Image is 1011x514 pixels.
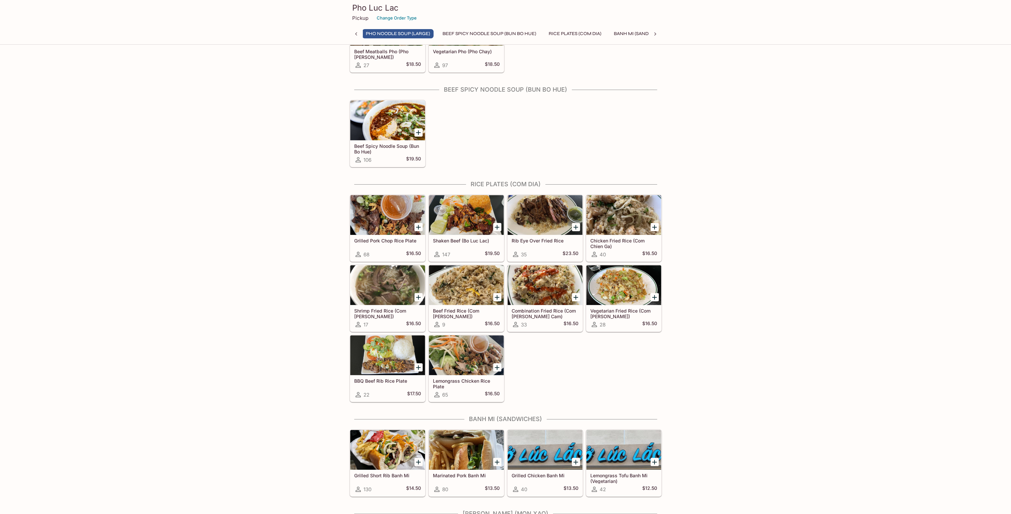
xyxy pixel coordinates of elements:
span: 35 [521,251,527,258]
h5: $16.50 [642,321,657,328]
button: Add Combination Fried Rice (Com Chien Thap Cam) [572,293,580,301]
h4: Rice Plates (Com Dia) [350,181,662,188]
button: Add Beef Fried Rice (Com Chien Bo) [493,293,501,301]
h5: $16.50 [406,321,421,328]
div: Marinated Pork Banh Mi [429,430,504,470]
h5: Shaken Beef (Bo Luc Lac) [433,238,500,243]
h5: BBQ Beef Rib Rice Plate [354,378,421,384]
div: Grilled Pork Chop Rice Plate [350,195,425,235]
h3: Pho Luc Lac [352,3,659,13]
div: Lemongrass Tofu Banh Mi (Vegetarian) [586,430,661,470]
button: Add Shaken Beef (Bo Luc Lac) [493,223,501,231]
h5: $18.50 [485,61,500,69]
p: Pickup [352,15,368,21]
h5: $16.50 [406,250,421,258]
span: 147 [442,251,450,258]
a: Marinated Pork Banh Mi80$13.50 [429,430,504,496]
h5: Vegetarian Fried Rice (Com [PERSON_NAME]) [590,308,657,319]
a: Vegetarian Fried Rice (Com [PERSON_NAME])28$16.50 [586,265,661,332]
div: Beef Meatballs Pho (Pho Bo Vien) [350,6,425,46]
h5: Combination Fried Rice (Com [PERSON_NAME] Cam) [512,308,578,319]
h5: Grilled Short Rib Banh Mi [354,473,421,478]
span: 9 [442,321,445,328]
button: Add Grilled Short Rib Banh Mi [414,458,423,466]
div: Grilled Short Rib Banh Mi [350,430,425,470]
a: BBQ Beef Rib Rice Plate22$17.50 [350,335,425,402]
a: Beef Fried Rice (Com [PERSON_NAME])9$16.50 [429,265,504,332]
h5: $19.50 [406,156,421,164]
div: Combination Fried Rice (Com Chien Thap Cam) [508,265,582,305]
a: Lemongrass Tofu Banh Mi (Vegetarian)42$12.50 [586,430,661,496]
h5: $18.50 [406,61,421,69]
a: Rib Eye Over Fried Rice35$23.50 [507,195,583,262]
span: 27 [363,62,369,68]
button: Add Grilled Pork Chop Rice Plate [414,223,423,231]
h5: Lemongrass Tofu Banh Mi (Vegetarian) [590,473,657,484]
span: 65 [442,392,448,398]
span: 42 [600,486,606,493]
span: 17 [363,321,368,328]
div: Grilled Chicken Banh Mi [508,430,582,470]
button: Add Rib Eye Over Fried Rice [572,223,580,231]
button: Add Grilled Chicken Banh Mi [572,458,580,466]
button: Pho Noodle Soup (Large) [362,29,434,38]
h4: Beef Spicy Noodle Soup (Bun Bo Hue) [350,86,662,93]
span: 106 [363,157,371,163]
button: Change Order Type [374,13,420,23]
button: Add Shrimp Fried Rice (Com Chien Tom) [414,293,423,301]
span: 68 [363,251,369,258]
h5: Vegetarian Pho (Pho Chay) [433,49,500,54]
div: Shrimp Fried Rice (Com Chien Tom) [350,265,425,305]
a: Beef Spicy Noodle Soup (Bun Bo Hue)106$19.50 [350,100,425,167]
a: Chicken Fried Rice (Com Chien Ga)40$16.50 [586,195,661,262]
span: 80 [442,486,448,493]
h5: Beef Meatballs Pho (Pho [PERSON_NAME]) [354,49,421,60]
span: 28 [600,321,606,328]
div: Beef Fried Rice (Com Chien Bo) [429,265,504,305]
div: Shaken Beef (Bo Luc Lac) [429,195,504,235]
h5: Grilled Chicken Banh Mi [512,473,578,478]
h5: $16.50 [642,250,657,258]
h5: $13.50 [485,485,500,493]
button: Add Marinated Pork Banh Mi [493,458,501,466]
a: Grilled Chicken Banh Mi40$13.50 [507,430,583,496]
div: Rib Eye Over Fried Rice [508,195,582,235]
span: 130 [363,486,371,493]
h5: $12.50 [642,485,657,493]
h5: $16.50 [485,321,500,328]
h5: $17.50 [407,391,421,399]
div: Chicken Fried Rice (Com Chien Ga) [586,195,661,235]
h5: Beef Spicy Noodle Soup (Bun Bo Hue) [354,143,421,154]
button: Banh Mi (Sandwiches) [610,29,673,38]
a: Shaken Beef (Bo Luc Lac)147$19.50 [429,195,504,262]
button: Add Beef Spicy Noodle Soup (Bun Bo Hue) [414,128,423,137]
span: 22 [363,392,369,398]
div: Vegetarian Pho (Pho Chay) [429,6,504,46]
button: Rice Plates (Com Dia) [545,29,605,38]
span: 97 [442,62,448,68]
button: Add BBQ Beef Rib Rice Plate [414,363,423,371]
div: Beef Spicy Noodle Soup (Bun Bo Hue) [350,101,425,140]
h5: Beef Fried Rice (Com [PERSON_NAME]) [433,308,500,319]
h5: $13.50 [564,485,578,493]
h5: $16.50 [564,321,578,328]
h5: Chicken Fried Rice (Com Chien Ga) [590,238,657,249]
h5: Lemongrass Chicken Rice Plate [433,378,500,389]
span: 33 [521,321,527,328]
div: Vegetarian Fried Rice (Com Chien Chay) [586,265,661,305]
h5: Marinated Pork Banh Mi [433,473,500,478]
span: 40 [521,486,527,493]
div: Lemongrass Chicken Rice Plate [429,335,504,375]
h5: Rib Eye Over Fried Rice [512,238,578,243]
h5: $19.50 [485,250,500,258]
a: Shrimp Fried Rice (Com [PERSON_NAME])17$16.50 [350,265,425,332]
a: Grilled Pork Chop Rice Plate68$16.50 [350,195,425,262]
h5: $14.50 [406,485,421,493]
h5: Grilled Pork Chop Rice Plate [354,238,421,243]
span: 40 [600,251,606,258]
button: Add Vegetarian Fried Rice (Com Chien Chay) [651,293,659,301]
a: Grilled Short Rib Banh Mi130$14.50 [350,430,425,496]
a: Lemongrass Chicken Rice Plate65$16.50 [429,335,504,402]
a: Combination Fried Rice (Com [PERSON_NAME] Cam)33$16.50 [507,265,583,332]
div: BBQ Beef Rib Rice Plate [350,335,425,375]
